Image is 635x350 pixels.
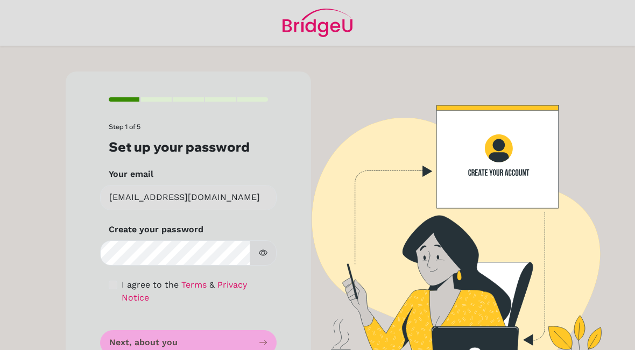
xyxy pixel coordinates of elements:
a: Privacy Notice [122,280,247,303]
label: Your email [109,168,153,181]
span: & [209,280,215,290]
a: Terms [181,280,207,290]
input: Insert your email* [100,185,277,210]
label: Create your password [109,223,203,236]
h3: Set up your password [109,139,268,155]
span: Step 1 of 5 [109,123,140,131]
span: I agree to the [122,280,179,290]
